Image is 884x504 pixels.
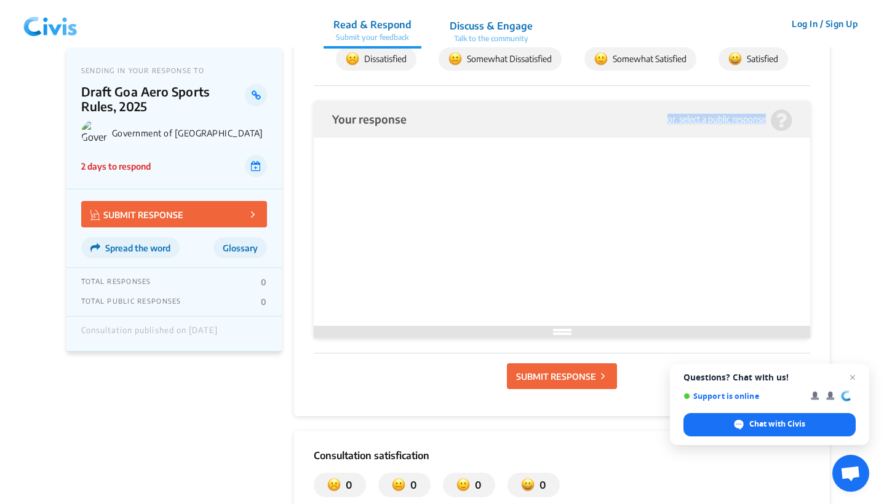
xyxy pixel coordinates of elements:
[594,52,608,66] img: somewhat_satisfied.svg
[90,210,100,220] img: Vector.jpg
[346,52,407,66] span: Dissatisfied
[112,128,267,138] p: Government of [GEOGRAPHIC_DATA]
[81,237,180,258] button: Spread the word
[784,14,866,33] button: Log In / Sign Up
[683,392,802,401] span: Support is online
[728,52,742,66] img: satisfied.svg
[584,47,696,71] button: Somewhat Satisfied
[261,277,266,287] p: 0
[223,243,258,253] span: Glossary
[81,277,151,287] p: TOTAL RESPONSES
[81,120,107,146] img: Government of Goa logo
[392,478,405,492] img: somewhat_dissatisfied.svg
[261,297,266,307] p: 0
[535,478,546,492] p: 0
[336,47,416,71] button: Dissatisfied
[18,6,82,42] img: navlogo.png
[832,455,869,492] div: Open chat
[327,478,341,492] img: dissatisfied.svg
[405,478,416,492] p: 0
[81,297,181,307] p: TOTAL PUBLIC RESPONSES
[333,17,412,32] p: Read & Respond
[105,243,170,253] span: Spread the word
[314,448,810,463] p: Consultation satisfication
[81,326,218,342] div: Consultation published on [DATE]
[439,47,562,71] button: Somewhat Dissatisfied
[728,52,778,66] span: Satisfied
[683,372,856,382] span: Questions? Chat with us!
[749,419,805,430] span: Chat with Civis
[521,478,535,492] img: satisfied.svg
[516,370,596,383] p: SUBMIT RESPONSE
[507,363,617,389] button: SUBMIT RESPONSE
[332,141,792,301] iframe: Rich Text Editor, editor1
[346,52,359,66] img: dissatisfied.svg
[719,47,788,71] button: Satisfied
[81,201,267,227] button: SUBMIT RESPONSE
[450,33,533,44] p: Talk to the community
[341,478,352,492] p: 0
[683,413,856,436] div: Chat with Civis
[667,115,766,124] div: or, select a public response
[81,84,245,114] p: Draft Goa Aero Sports Rules, 2025
[81,66,267,74] p: SENDING IN YOUR RESPONSE TO
[470,478,481,492] p: 0
[456,478,470,492] img: somewhat_satisfied.svg
[81,160,151,173] p: 2 days to respond
[845,370,860,385] span: Close chat
[333,32,412,43] p: Submit your feedback
[90,207,183,221] p: SUBMIT RESPONSE
[448,52,462,66] img: somewhat_dissatisfied.svg
[448,52,552,66] span: Somewhat Dissatisfied
[450,18,533,33] p: Discuss & Engage
[332,113,407,125] div: Your response
[213,237,267,258] button: Glossary
[594,52,687,66] span: Somewhat Satisfied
